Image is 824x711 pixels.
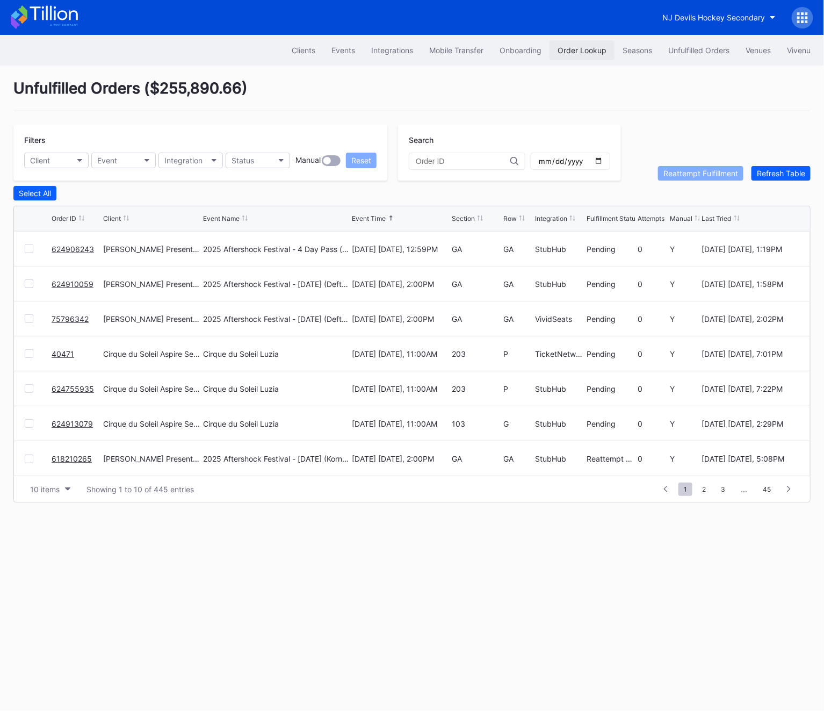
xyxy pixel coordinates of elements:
[670,419,699,428] div: Y
[587,384,635,393] div: Pending
[352,314,449,324] div: [DATE] [DATE], 2:00PM
[13,186,56,200] button: Select All
[103,279,200,289] div: [PERSON_NAME] Presents Secondary
[452,349,501,358] div: 203
[787,46,811,55] div: Vivenu
[535,279,584,289] div: StubHub
[24,135,377,145] div: Filters
[103,454,200,463] div: [PERSON_NAME] Presents Secondary
[352,279,449,289] div: [DATE] [DATE], 2:00PM
[52,384,94,393] a: 624755935
[52,279,93,289] a: 624910059
[638,279,667,289] div: 0
[638,314,667,324] div: 0
[638,349,667,358] div: 0
[733,485,755,494] div: ...
[668,46,729,55] div: Unfulfilled Orders
[702,314,799,324] div: [DATE] [DATE], 2:02PM
[52,454,92,463] a: 618210265
[503,214,517,222] div: Row
[697,483,711,496] span: 2
[503,454,532,463] div: GA
[103,349,200,358] div: Cirque du Soleil Aspire Secondary
[757,483,776,496] span: 45
[452,419,501,428] div: 103
[346,153,377,168] button: Reset
[103,214,121,222] div: Client
[421,40,491,60] a: Mobile Transfer
[19,189,51,198] div: Select All
[702,279,799,289] div: [DATE] [DATE], 1:58PM
[779,40,819,60] button: Vivenu
[91,153,156,168] button: Event
[103,245,200,254] div: [PERSON_NAME] Presents Secondary
[452,214,475,222] div: Section
[52,419,93,428] a: 624913079
[203,384,279,393] div: Cirque du Soleil Luzia
[503,384,532,393] div: P
[452,279,501,289] div: GA
[587,214,639,222] div: Fulfillment Status
[638,245,667,254] div: 0
[284,40,323,60] button: Clients
[13,79,811,111] div: Unfulfilled Orders ( $255,890.66 )
[503,245,532,254] div: GA
[660,40,738,60] a: Unfulfilled Orders
[670,279,699,289] div: Y
[292,46,315,55] div: Clients
[103,314,200,324] div: [PERSON_NAME] Presents Secondary
[30,156,50,165] div: Client
[352,214,386,222] div: Event Time
[232,156,254,165] div: Status
[352,384,449,393] div: [DATE] [DATE], 11:00AM
[663,169,738,178] div: Reattempt Fulfillment
[638,419,667,428] div: 0
[702,349,799,358] div: [DATE] [DATE], 7:01PM
[638,384,667,393] div: 0
[351,156,371,165] div: Reset
[587,314,635,324] div: Pending
[503,314,532,324] div: GA
[86,485,194,494] div: Showing 1 to 10 of 445 entries
[678,483,692,496] span: 1
[203,454,349,463] div: 2025 Aftershock Festival - [DATE] (Korn, [GEOGRAPHIC_DATA], Gojira, Three Days Grace)
[638,214,665,222] div: Attempts
[535,245,584,254] div: StubHub
[757,169,805,178] div: Refresh Table
[738,40,779,60] button: Venues
[658,166,743,181] button: Reattempt Fulfillment
[352,245,449,254] div: [DATE] [DATE], 12:59PM
[535,419,584,428] div: StubHub
[30,485,60,494] div: 10 items
[103,384,200,393] div: Cirque du Soleil Aspire Secondary
[503,279,532,289] div: GA
[52,314,89,324] a: 75796342
[587,349,635,358] div: Pending
[623,46,652,55] div: Seasons
[535,349,584,358] div: TicketNetwork
[363,40,421,60] button: Integrations
[203,349,279,358] div: Cirque du Soleil Luzia
[25,482,76,497] button: 10 items
[24,153,89,168] button: Client
[670,245,699,254] div: Y
[702,245,799,254] div: [DATE] [DATE], 1:19PM
[158,153,223,168] button: Integration
[371,46,413,55] div: Integrations
[751,166,811,181] button: Refresh Table
[550,40,615,60] a: Order Lookup
[503,419,532,428] div: G
[702,454,799,463] div: [DATE] [DATE], 5:08PM
[670,214,692,222] div: Manual
[500,46,541,55] div: Onboarding
[654,8,784,27] button: NJ Devils Hockey Secondary
[452,245,501,254] div: GA
[702,419,799,428] div: [DATE] [DATE], 2:29PM
[452,314,501,324] div: GA
[615,40,660,60] button: Seasons
[702,214,732,222] div: Last Tried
